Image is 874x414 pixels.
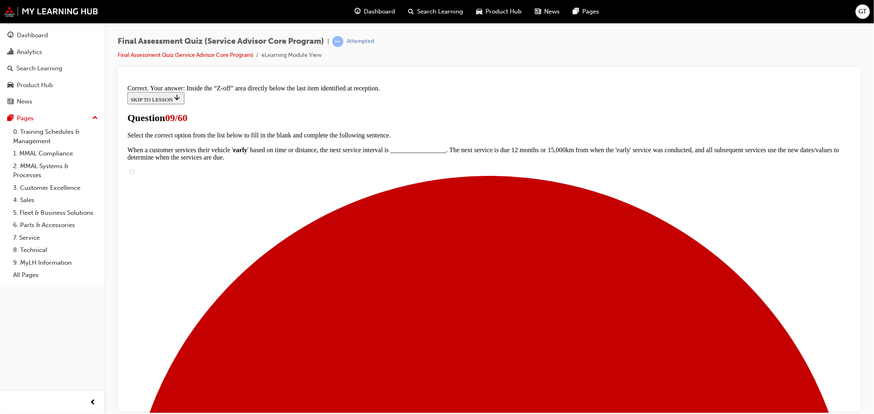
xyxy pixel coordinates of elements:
a: News [3,94,101,109]
div: Analytics [17,47,42,57]
a: 7. Service [10,232,101,244]
a: search-iconSearch Learning [402,3,470,20]
a: 2. MMAL Systems & Processes [10,160,101,182]
a: Search Learning [3,61,101,76]
a: 0. Training Schedules & Management [10,126,101,147]
button: Pages [3,111,101,126]
div: Product Hub [17,81,53,90]
span: Product Hub [486,7,522,16]
div: Dashboard [17,31,48,40]
span: pages-icon [573,7,579,17]
span: news-icon [7,98,14,106]
div: Attempted [347,38,374,45]
button: DashboardAnalyticsSearch LearningProduct HubNews [3,26,101,111]
button: GT [856,4,870,19]
a: 6. Parts & Accessories [10,219,101,232]
a: guage-iconDashboard [348,3,402,20]
a: car-iconProduct Hub [470,3,529,20]
span: pages-icon [7,115,14,122]
a: Product Hub [3,78,101,93]
span: SKIP TO LESSON [7,15,57,21]
div: Correct. Your answer: Inside the “Z-off” area directly below the last item identified at reception. [3,3,727,11]
a: news-iconNews [529,3,567,20]
span: prev-icon [90,398,96,408]
span: search-icon [409,7,414,17]
a: 9. MyLH Information [10,256,101,269]
div: Pages [17,114,34,123]
div: Search Learning [16,64,62,73]
span: | [327,37,329,46]
div: News [17,97,32,106]
img: mmal [4,6,98,17]
span: chart-icon [7,49,14,56]
span: guage-icon [7,32,14,39]
span: car-icon [7,82,14,89]
span: GT [859,7,867,16]
a: Final Assessment Quiz (Service Advisor Core Program) [118,52,253,59]
span: guage-icon [355,7,361,17]
a: 3. Customer Excellence [10,182,101,194]
a: 4. Sales [10,194,101,207]
button: SKIP TO LESSON [3,11,60,23]
span: News [545,7,560,16]
span: Final Assessment Quiz (Service Advisor Core Program) [118,37,324,46]
a: Analytics [3,45,101,60]
a: 5. Fleet & Business Solutions [10,207,101,219]
li: eLearning Module View [261,51,322,60]
span: Search Learning [418,7,463,16]
a: All Pages [10,269,101,281]
span: search-icon [7,65,13,72]
span: car-icon [477,7,483,17]
a: 8. Technical [10,244,101,256]
span: news-icon [535,7,541,17]
span: Dashboard [364,7,395,16]
span: up-icon [92,113,98,124]
span: learningRecordVerb_ATTEMPT-icon [332,36,343,47]
a: 1. MMAL Compliance [10,147,101,160]
a: Dashboard [3,28,101,43]
span: Pages [583,7,599,16]
a: pages-iconPages [567,3,606,20]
